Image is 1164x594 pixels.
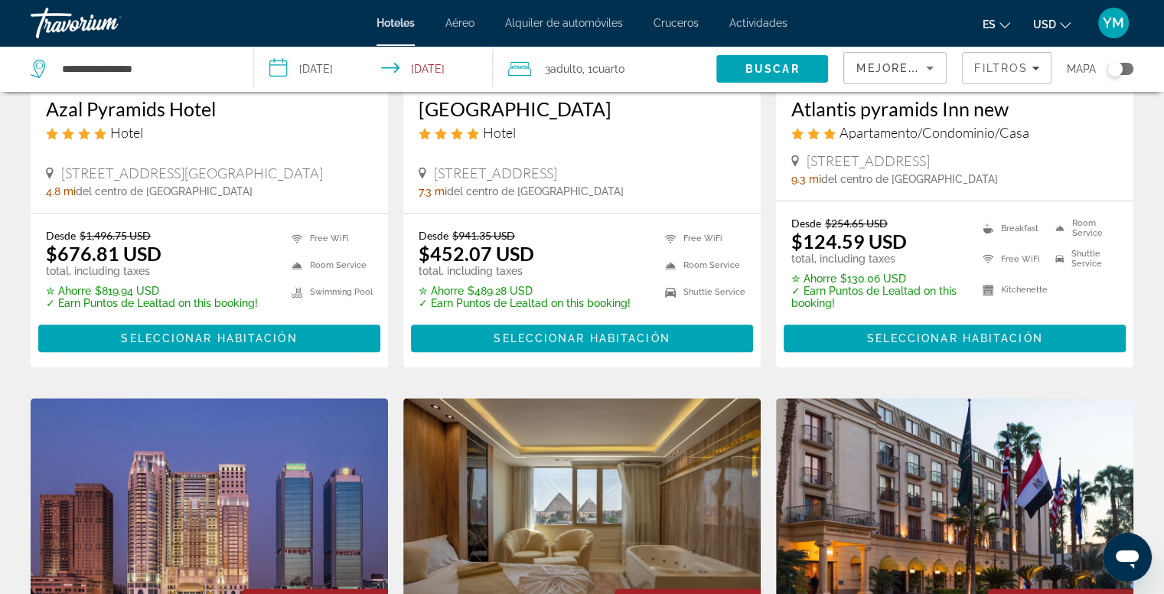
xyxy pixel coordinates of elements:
button: Travelers: 3 adults, 0 children [493,46,716,92]
span: YM [1103,15,1124,31]
span: [STREET_ADDRESS][GEOGRAPHIC_DATA] [61,165,323,181]
span: ✮ Ahorre [419,285,464,297]
span: del centro de [GEOGRAPHIC_DATA] [821,173,998,185]
button: Filters [962,52,1052,84]
a: Seleccionar habitación [38,328,380,344]
input: Search hotel destination [60,57,230,80]
span: Seleccionar habitación [866,332,1042,344]
ins: $124.59 USD [791,230,907,253]
p: total, including taxes [46,265,258,277]
button: Select check in and out date [254,46,493,92]
a: Atlantis pyramids Inn new [791,97,1118,120]
a: Hoteles [377,17,415,29]
li: Swimming Pool [284,282,373,302]
p: total, including taxes [791,253,963,265]
li: Free WiFi [284,229,373,248]
span: del centro de [GEOGRAPHIC_DATA] [447,185,624,197]
li: Shuttle Service [657,282,745,302]
li: Room Service [284,256,373,275]
span: Hotel [110,124,143,141]
p: ✓ Earn Puntos de Lealtad on this booking! [791,285,963,309]
span: Filtros [974,62,1028,74]
span: Buscar [745,63,800,75]
button: User Menu [1094,7,1133,39]
p: $819.94 USD [46,285,258,297]
a: Actividades [729,17,787,29]
div: 4 star Hotel [419,124,745,141]
span: , 1 [582,58,624,80]
ins: $452.07 USD [419,242,534,265]
a: [GEOGRAPHIC_DATA] [419,97,745,120]
button: Toggle map [1096,62,1133,76]
span: es [983,18,996,31]
ins: $676.81 USD [46,242,161,265]
li: Free WiFi [975,247,1048,270]
p: $489.28 USD [419,285,631,297]
mat-select: Sort by [856,59,934,77]
span: Mapa [1067,58,1096,80]
del: $254.65 USD [825,217,888,230]
del: $941.35 USD [452,229,515,242]
a: Seleccionar habitación [784,328,1126,344]
span: Adulto [550,63,582,75]
a: Travorium [31,3,184,43]
span: USD [1033,18,1056,31]
a: Azal Pyramids Hotel [46,97,373,120]
p: ✓ Earn Puntos de Lealtad on this booking! [46,297,258,309]
li: Kitchenette [975,279,1048,302]
button: Change currency [1033,13,1071,35]
span: Desde [791,217,821,230]
button: Seleccionar habitación [411,325,753,352]
span: Desde [419,229,448,242]
del: $1,496.75 USD [80,229,151,242]
span: ✮ Ahorre [46,285,91,297]
button: Seleccionar habitación [38,325,380,352]
span: Hotel [483,124,516,141]
iframe: Botón para iniciar la ventana de mensajería [1103,533,1152,582]
span: del centro de [GEOGRAPHIC_DATA] [76,185,253,197]
span: Desde [46,229,76,242]
span: 7.3 mi [419,185,447,197]
p: $130.06 USD [791,273,963,285]
div: 3 star Apartment [791,124,1118,141]
button: Seleccionar habitación [784,325,1126,352]
div: 4 star Hotel [46,124,373,141]
p: total, including taxes [419,265,631,277]
span: Seleccionar habitación [121,332,297,344]
p: ✓ Earn Puntos de Lealtad on this booking! [419,297,631,309]
li: Room Service [1048,217,1118,240]
span: ✮ Ahorre [791,273,836,285]
li: Free WiFi [657,229,745,248]
span: Seleccionar habitación [494,332,670,344]
a: Seleccionar habitación [411,328,753,344]
a: Aéreo [445,17,474,29]
span: Mejores descuentos [856,62,1009,74]
span: Apartamento/Condominio/Casa [840,124,1029,141]
span: 3 [545,58,582,80]
a: Cruceros [654,17,699,29]
button: Change language [983,13,1010,35]
span: 4.8 mi [46,185,76,197]
a: Alquiler de automóviles [505,17,623,29]
li: Shuttle Service [1048,247,1118,270]
span: 9.3 mi [791,173,821,185]
li: Room Service [657,256,745,275]
span: [STREET_ADDRESS] [434,165,557,181]
span: [STREET_ADDRESS] [807,152,930,169]
span: Cuarto [592,63,624,75]
button: Search [716,55,828,83]
li: Breakfast [975,217,1048,240]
